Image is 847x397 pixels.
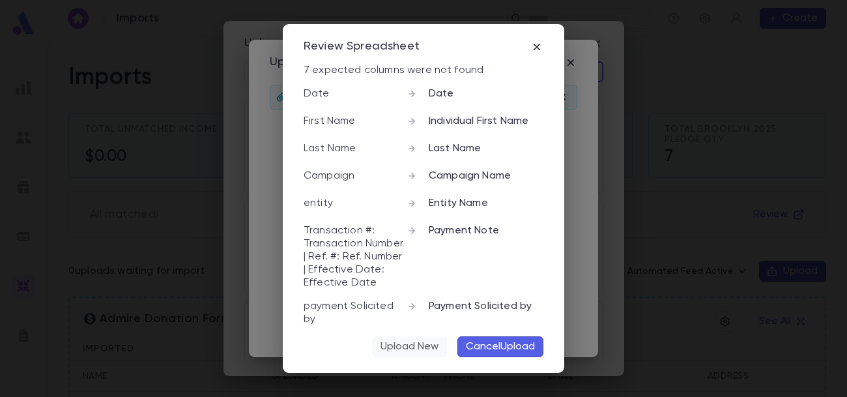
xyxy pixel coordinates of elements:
p: Entity Name [429,197,543,210]
p: Date [304,87,330,104]
p: Date [429,87,543,100]
button: Upload New [372,336,447,357]
p: payment Solicited by [304,300,405,326]
p: Last Name [429,142,543,155]
p: Payment Note [429,224,543,237]
p: Campaign [304,169,354,186]
p: Individual First Name [429,115,543,128]
p: First Name [304,115,356,132]
button: CancelUpload [457,336,543,357]
p: Transaction #: Transaction Number | Ref. #: Ref. Number | Effective Date: Effective Date [304,224,405,289]
p: entity [304,197,333,214]
p: Payment Solicited by [429,300,543,313]
p: Last Name [304,142,356,159]
p: 7 expected columns were not found [304,64,483,77]
div: Review Spreadsheet [304,40,420,54]
p: Campaign Name [429,169,543,183]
